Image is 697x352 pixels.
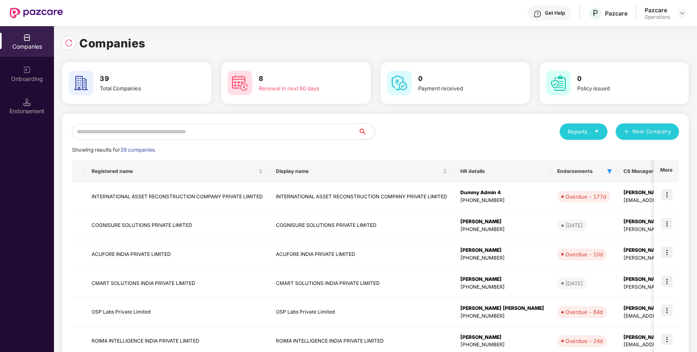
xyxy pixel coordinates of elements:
[679,10,686,16] img: svg+xml;base64,PHN2ZyBpZD0iRHJvcGRvd24tMzJ4MzIiIHhtbG5zPSJodHRwOi8vd3d3LnczLm9yZy8yMDAwL3N2ZyIgd2...
[23,34,31,42] img: svg+xml;base64,PHN2ZyBpZD0iQ29tcGFuaWVzIiB4bWxucz0iaHR0cDovL3d3dy53My5vcmcvMjAwMC9zdmciIHdpZHRoPS...
[100,84,188,92] div: Total Companies
[577,84,666,92] div: Policy issued
[460,218,544,226] div: [PERSON_NAME]
[85,298,269,327] td: OSP Labs Private Limited
[632,128,671,136] span: New Company
[23,66,31,74] img: svg+xml;base64,PHN2ZyB3aWR0aD0iMjAiIGhlaWdodD0iMjAiIHZpZXdCb3g9IjAgMCAyMCAyMCIgZmlsbD0ibm9uZSIgeG...
[645,14,670,20] div: Operations
[565,221,583,229] div: [DATE]
[605,166,614,176] span: filter
[460,334,544,341] div: [PERSON_NAME]
[85,182,269,211] td: INTERNATIONAL ASSET RECONSTRUCTION COMPANY PRIVATE LIMITED
[23,98,31,106] img: svg+xml;base64,PHN2ZyB3aWR0aD0iMTQuNSIgaGVpZ2h0PSIxNC41IiB2aWV3Qm94PSIwIDAgMTYgMTYiIGZpbGw9Im5vbm...
[69,71,93,95] img: svg+xml;base64,PHN2ZyB4bWxucz0iaHR0cDovL3d3dy53My5vcmcvMjAwMC9zdmciIHdpZHRoPSI2MCIgaGVpZ2h0PSI2MC...
[72,147,156,153] span: Showing results for
[460,247,544,254] div: [PERSON_NAME]
[85,269,269,298] td: CMART SOLUTIONS INDIA PRIVATE LIMITED
[661,247,672,258] img: icon
[565,308,603,316] div: Overdue - 84d
[358,123,375,140] button: search
[565,279,583,287] div: [DATE]
[460,305,544,312] div: [PERSON_NAME] [PERSON_NAME]
[460,283,544,291] div: [PHONE_NUMBER]
[546,71,571,95] img: svg+xml;base64,PHN2ZyB4bWxucz0iaHR0cDovL3d3dy53My5vcmcvMjAwMC9zdmciIHdpZHRoPSI2MCIgaGVpZ2h0PSI2MC...
[85,240,269,269] td: ACUFORE INDIA PRIVATE LIMITED
[460,197,544,204] div: [PHONE_NUMBER]
[616,123,679,140] button: plusNew Company
[454,160,551,182] th: HR details
[460,312,544,320] div: [PHONE_NUMBER]
[661,276,672,287] img: icon
[645,6,670,14] div: Pazcare
[533,10,542,18] img: svg+xml;base64,PHN2ZyBpZD0iSGVscC0zMngzMiIgeG1sbnM9Imh0dHA6Ly93d3cudzMub3JnLzIwMDAvc3ZnIiB3aWR0aD...
[418,84,507,92] div: Payment received
[269,240,454,269] td: ACUFORE INDIA PRIVATE LIMITED
[92,168,257,175] span: Registered name
[607,169,612,174] span: filter
[259,74,347,84] h3: 8
[259,84,347,92] div: Renewal in next 60 days
[654,160,679,182] th: More
[85,211,269,240] td: COGNISURE SOLUTIONS PRIVATE LIMITED
[100,74,188,84] h3: 39
[593,8,598,18] span: P
[228,71,252,95] img: svg+xml;base64,PHN2ZyB4bWxucz0iaHR0cDovL3d3dy53My5vcmcvMjAwMC9zdmciIHdpZHRoPSI2MCIgaGVpZ2h0PSI2MC...
[418,74,507,84] h3: 0
[269,269,454,298] td: CMART SOLUTIONS INDIA PRIVATE LIMITED
[594,129,599,134] span: caret-down
[65,39,73,47] img: svg+xml;base64,PHN2ZyBpZD0iUmVsb2FkLTMyeDMyIiB4bWxucz0iaHR0cDovL3d3dy53My5vcmcvMjAwMC9zdmciIHdpZH...
[269,182,454,211] td: INTERNATIONAL ASSET RECONSTRUCTION COMPANY PRIVATE LIMITED
[79,34,146,52] h1: Companies
[269,211,454,240] td: COGNISURE SOLUTIONS PRIVATE LIMITED
[269,298,454,327] td: OSP Labs Private Limited
[577,74,666,84] h3: 0
[661,189,672,200] img: icon
[120,147,156,153] span: 39 companies.
[358,128,375,135] span: search
[557,168,604,175] span: Endorsements
[269,160,454,182] th: Display name
[661,334,672,345] img: icon
[565,193,606,201] div: Overdue - 177d
[661,305,672,316] img: icon
[568,128,599,136] div: Reports
[460,254,544,262] div: [PHONE_NUMBER]
[460,341,544,349] div: [PHONE_NUMBER]
[661,218,672,229] img: icon
[460,189,544,197] div: Dummy Admin 4
[605,9,628,17] div: Pazcare
[565,250,603,258] div: Overdue - 10d
[460,276,544,283] div: [PERSON_NAME]
[387,71,412,95] img: svg+xml;base64,PHN2ZyB4bWxucz0iaHR0cDovL3d3dy53My5vcmcvMjAwMC9zdmciIHdpZHRoPSI2MCIgaGVpZ2h0PSI2MC...
[276,168,441,175] span: Display name
[10,8,63,18] img: New Pazcare Logo
[565,337,603,345] div: Overdue - 24d
[545,10,565,16] div: Get Help
[624,129,629,135] span: plus
[460,226,544,233] div: [PHONE_NUMBER]
[85,160,269,182] th: Registered name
